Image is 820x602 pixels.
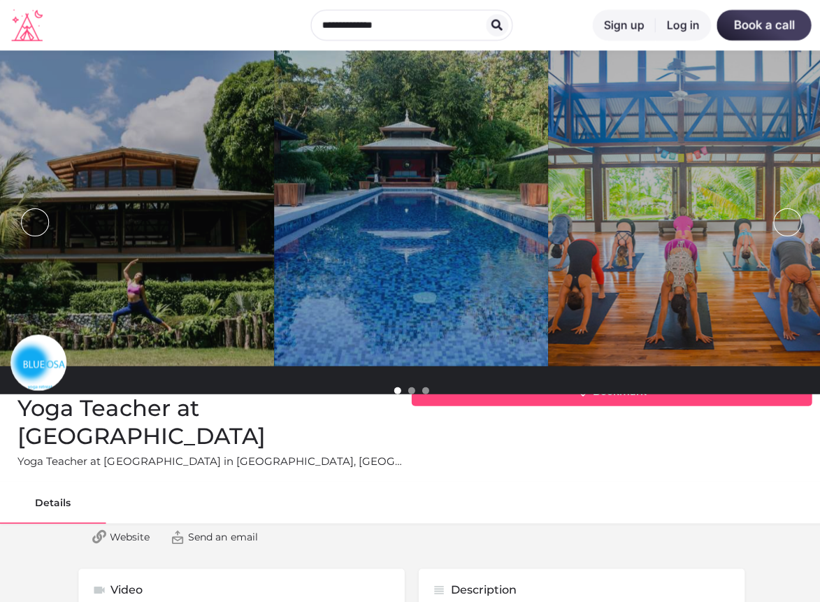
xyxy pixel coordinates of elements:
[591,10,654,41] a: Sign up
[10,334,66,389] a: Listing logo
[110,581,143,595] h5: Video
[17,452,403,468] h2: Yoga Teacher at [GEOGRAPHIC_DATA] in [GEOGRAPHIC_DATA], [GEOGRAPHIC_DATA]
[273,50,547,365] a: Header gallery image
[547,50,820,365] a: Header gallery image
[21,208,49,236] div: prev
[188,529,257,543] span: Send an email
[160,522,268,550] a: Send an email
[771,208,799,236] div: next
[714,10,809,41] a: Book a call
[82,522,160,550] a: Website
[110,529,150,543] span: Website
[17,375,403,449] h1: Yoga Teacher at [GEOGRAPHIC_DATA]
[654,10,709,41] a: Log in
[449,581,515,595] h5: Description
